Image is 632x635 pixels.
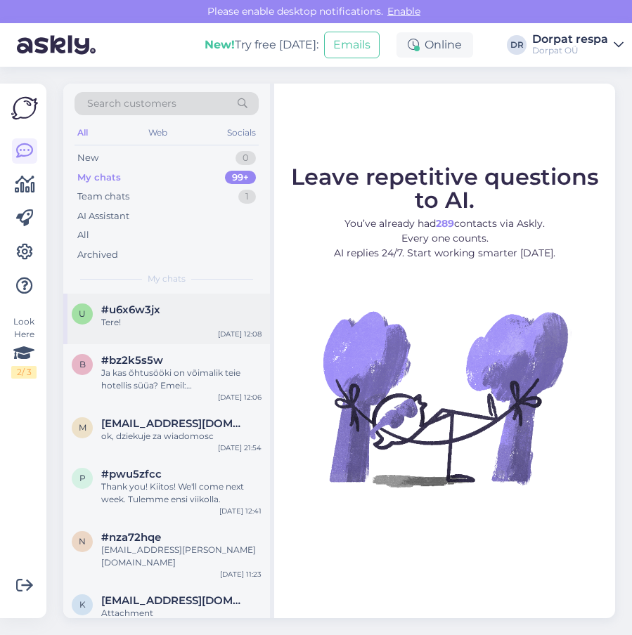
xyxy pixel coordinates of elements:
[205,38,235,51] b: New!
[101,354,163,367] span: #bz2k5s5w
[146,124,170,142] div: Web
[225,171,256,185] div: 99+
[101,531,161,544] span: #nza72hqe
[532,34,608,45] div: Dorpat respa
[77,209,129,223] div: AI Assistant
[532,45,608,56] div: Dorpat OÜ
[75,124,91,142] div: All
[383,5,425,18] span: Enable
[238,190,256,204] div: 1
[79,473,86,483] span: p
[219,506,262,516] div: [DATE] 12:41
[396,32,473,58] div: Online
[532,34,624,56] a: Dorpat respaDorpat OÜ
[101,417,247,430] span: mariuszspecht1992@gmail.com
[77,190,129,204] div: Team chats
[101,480,262,506] div: Thank you! Kiitos! We'll come next week. Tulemme ensi viikolla.
[77,151,98,165] div: New
[77,228,89,242] div: All
[11,366,37,379] div: 2 / 3
[11,315,37,379] div: Look Here
[77,171,121,185] div: My chats
[148,273,186,285] span: My chats
[287,216,602,261] p: You’ve already had contacts via Askly. Every one counts. AI replies 24/7. Start working smarter [...
[318,272,572,525] img: No Chat active
[11,95,38,122] img: Askly Logo
[101,303,160,316] span: #u6x6w3jx
[101,607,262,620] div: Attachment
[79,536,86,546] span: n
[101,468,162,480] span: #pwu5zfcc
[87,96,176,111] span: Search customers
[79,308,86,319] span: u
[77,248,118,262] div: Archived
[79,599,86,610] span: k
[291,163,598,214] span: Leave repetitive questions to AI.
[218,392,262,402] div: [DATE] 12:06
[236,151,256,165] div: 0
[101,430,262,443] div: ok, dziekuje za wiadomosc
[79,422,86,433] span: m
[507,35,527,55] div: DR
[101,316,262,329] div: Tere!
[101,594,247,607] span: kirsti@jahilo.ee
[224,124,259,142] div: Socials
[79,359,86,369] span: b
[101,367,262,392] div: Ja kas õhtusööki on võimalik teie hotellis süüa? Emeil:[EMAIL_ADDRESS][DOMAIN_NAME]
[218,329,262,339] div: [DATE] 12:08
[324,32,380,58] button: Emails
[436,217,454,230] b: 289
[220,569,262,580] div: [DATE] 11:23
[205,37,318,53] div: Try free [DATE]:
[101,544,262,569] div: [EMAIL_ADDRESS][PERSON_NAME][DOMAIN_NAME]
[218,443,262,453] div: [DATE] 21:54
